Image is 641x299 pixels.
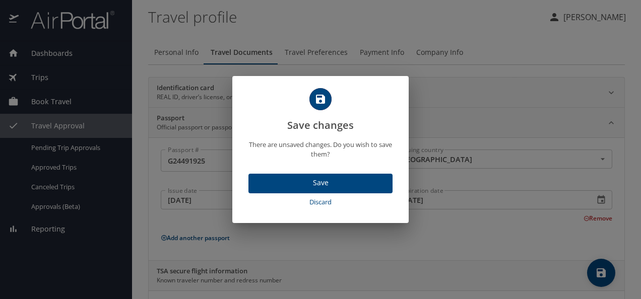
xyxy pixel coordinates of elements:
p: There are unsaved changes. Do you wish to save them? [244,140,397,159]
button: Save [248,174,393,193]
span: Save [257,177,384,189]
span: Discard [252,196,389,208]
h2: Save changes [244,88,397,133]
button: Discard [248,193,393,211]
